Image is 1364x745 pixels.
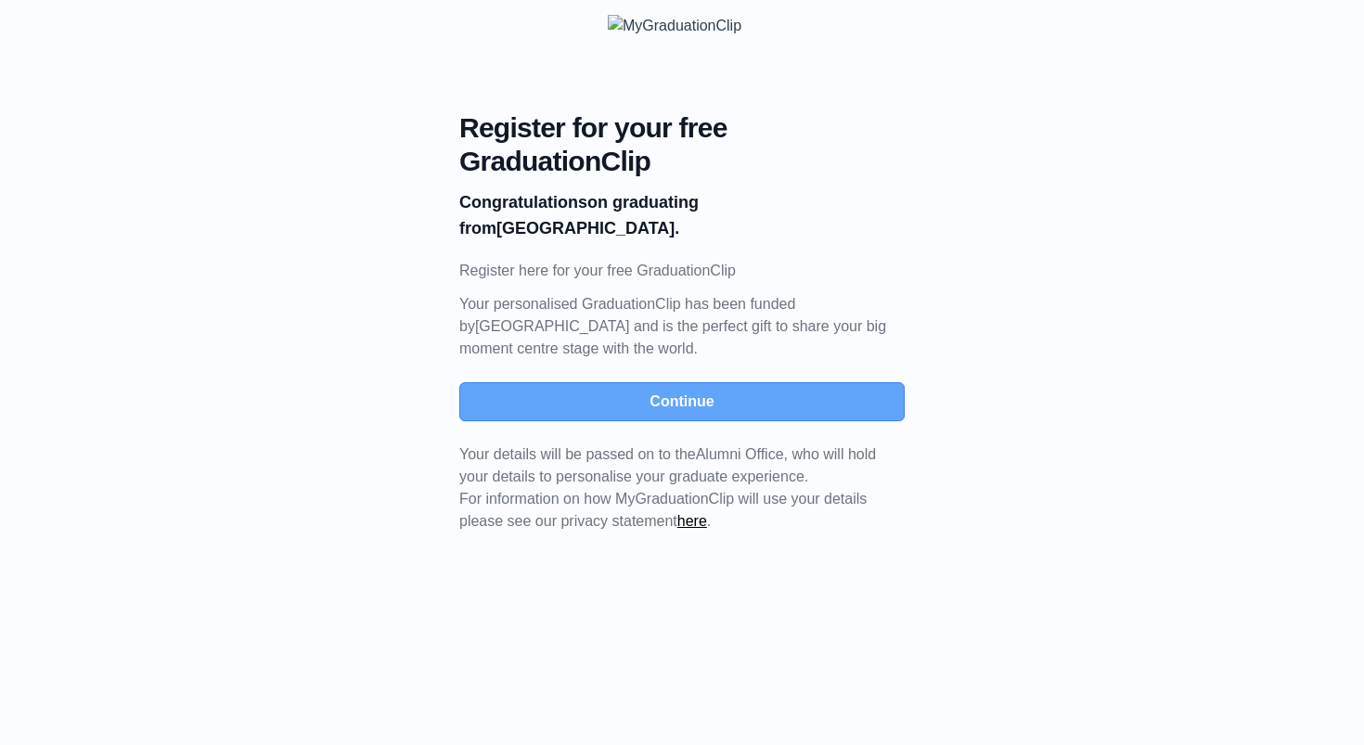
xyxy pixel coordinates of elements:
[459,382,905,421] button: Continue
[696,446,784,462] span: Alumni Office
[459,446,876,529] span: For information on how MyGraduationClip will use your details please see our privacy statement .
[459,145,905,178] span: GraduationClip
[459,193,587,212] b: Congratulations
[459,189,905,241] p: on graduating from [GEOGRAPHIC_DATA].
[459,260,905,282] p: Register here for your free GraduationClip
[459,111,905,145] span: Register for your free
[608,15,756,37] img: MyGraduationClip
[677,513,707,529] a: here
[459,446,876,484] span: Your details will be passed on to the , who will hold your details to personalise your graduate e...
[459,293,905,360] p: Your personalised GraduationClip has been funded by [GEOGRAPHIC_DATA] and is the perfect gift to ...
